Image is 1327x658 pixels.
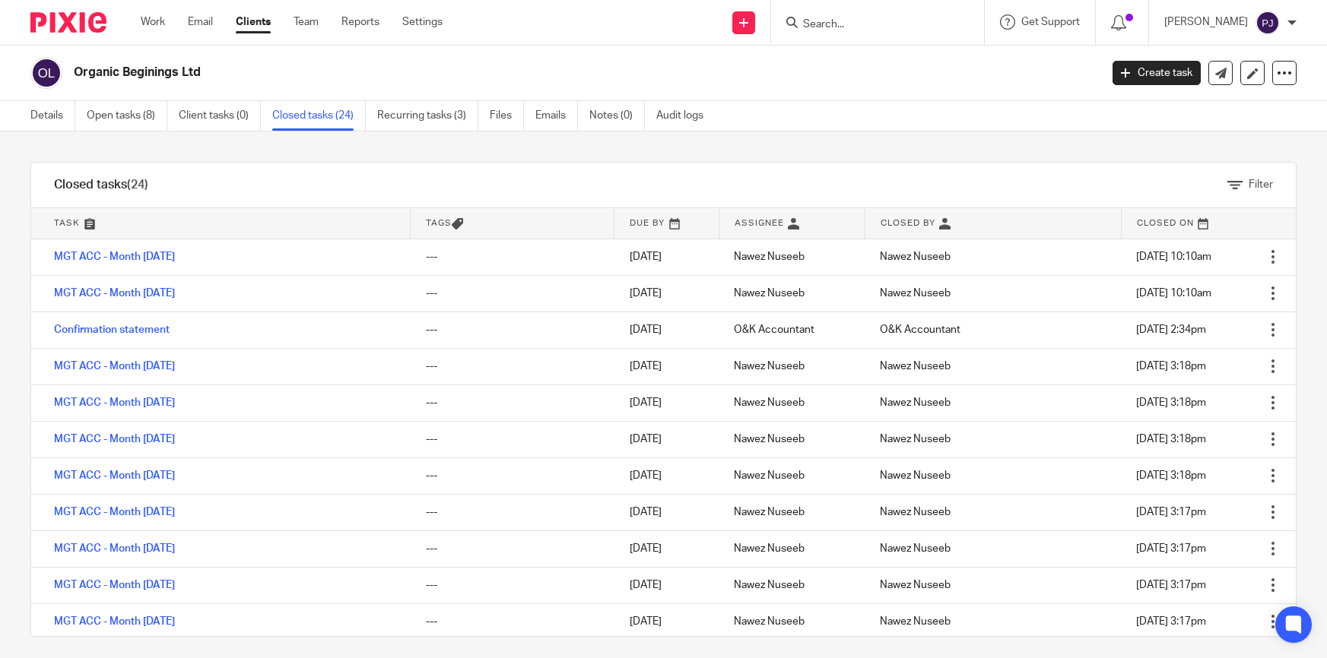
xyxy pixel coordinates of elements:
td: [DATE] [614,312,719,348]
a: MGT ACC - Month [DATE] [54,580,175,590]
p: [PERSON_NAME] [1164,14,1248,30]
td: Nawez Nuseeb [719,494,865,530]
a: Create task [1113,61,1201,85]
th: Tags [411,208,614,239]
div: --- [426,359,599,374]
span: Get Support [1021,17,1080,27]
span: Nawez Nuseeb [880,543,951,554]
div: --- [426,322,599,337]
a: Closed tasks (24) [272,101,366,131]
td: Nawez Nuseeb [719,421,865,457]
span: [DATE] 10:10am [1136,288,1211,299]
a: MGT ACC - Month [DATE] [54,507,175,517]
td: [DATE] [614,457,719,494]
span: Nawez Nuseeb [880,397,951,408]
td: [DATE] [614,239,719,275]
span: Nawez Nuseeb [880,361,951,372]
div: --- [426,395,599,410]
a: MGT ACC - Month [DATE] [54,288,175,299]
a: MGT ACC - Month [DATE] [54,470,175,481]
a: MGT ACC - Month [DATE] [54,434,175,444]
a: Settings [402,14,443,30]
a: Emails [535,101,578,131]
span: Nawez Nuseeb [880,507,951,517]
span: Nawez Nuseeb [880,251,951,262]
td: [DATE] [614,603,719,640]
td: Nawez Nuseeb [719,530,865,567]
span: Nawez Nuseeb [880,580,951,590]
a: Audit logs [656,101,715,131]
span: Nawez Nuseeb [880,288,951,299]
input: Search [802,18,938,32]
td: Nawez Nuseeb [719,275,865,312]
div: --- [426,432,599,447]
div: --- [426,286,599,301]
span: [DATE] 3:18pm [1136,434,1206,444]
td: Nawez Nuseeb [719,384,865,421]
a: Clients [236,14,271,30]
a: Files [490,101,524,131]
span: [DATE] 3:18pm [1136,361,1206,372]
span: Nawez Nuseeb [880,616,951,627]
a: Open tasks (8) [87,101,167,131]
td: Nawez Nuseeb [719,239,865,275]
a: Work [141,14,165,30]
a: MGT ACC - Month [DATE] [54,616,175,627]
a: Reports [341,14,379,30]
div: --- [426,505,599,520]
a: Email [188,14,213,30]
img: Pixie [30,12,106,33]
td: [DATE] [614,567,719,603]
div: --- [426,468,599,483]
span: [DATE] 3:18pm [1136,397,1206,408]
td: Nawez Nuseeb [719,457,865,494]
td: O&K Accountant [719,312,865,348]
a: Confirmation statement [54,324,170,335]
span: (24) [127,179,148,191]
a: MGT ACC - Month [DATE] [54,397,175,408]
td: Nawez Nuseeb [719,567,865,603]
div: --- [426,614,599,629]
td: Nawez Nuseeb [719,348,865,384]
td: [DATE] [614,421,719,457]
span: Filter [1249,179,1273,190]
a: Recurring tasks (3) [377,101,478,131]
div: --- [426,249,599,264]
img: svg%3E [30,57,62,89]
td: [DATE] [614,494,719,530]
a: Team [294,14,319,30]
h1: Closed tasks [54,177,148,193]
span: Nawez Nuseeb [880,434,951,444]
a: MGT ACC - Month [DATE] [54,543,175,554]
a: Notes (0) [589,101,645,131]
h2: Organic Beginings Ltd [74,65,887,81]
td: [DATE] [614,530,719,567]
img: svg%3E [1256,11,1280,35]
span: [DATE] 3:17pm [1136,616,1206,627]
span: [DATE] 3:18pm [1136,470,1206,481]
div: --- [426,541,599,556]
span: [DATE] 3:17pm [1136,507,1206,517]
td: [DATE] [614,384,719,421]
span: Nawez Nuseeb [880,470,951,481]
a: MGT ACC - Month [DATE] [54,251,175,262]
td: Nawez Nuseeb [719,603,865,640]
a: MGT ACC - Month [DATE] [54,361,175,372]
a: Details [30,101,75,131]
span: [DATE] 10:10am [1136,251,1211,262]
span: [DATE] 3:17pm [1136,543,1206,554]
td: [DATE] [614,275,719,312]
td: [DATE] [614,348,719,384]
span: [DATE] 2:34pm [1136,324,1206,335]
div: --- [426,577,599,593]
span: O&K Accountant [880,324,960,335]
a: Client tasks (0) [179,101,261,131]
span: [DATE] 3:17pm [1136,580,1206,590]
